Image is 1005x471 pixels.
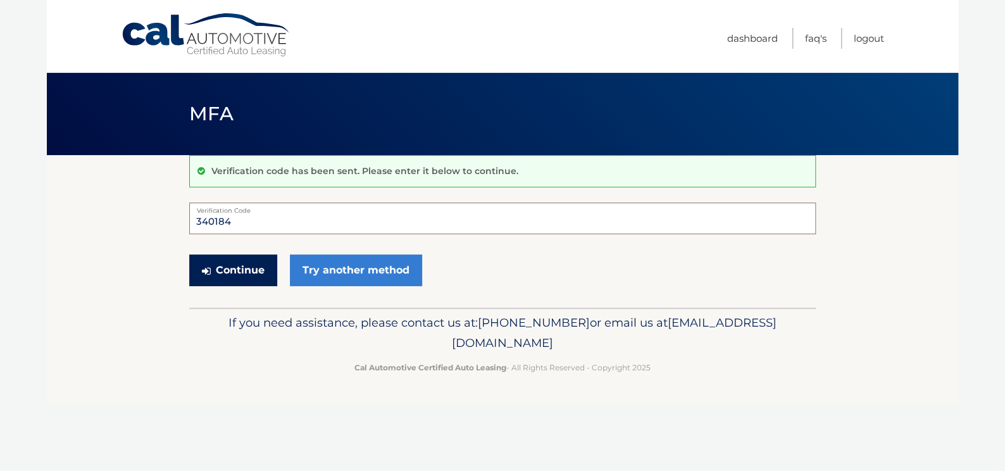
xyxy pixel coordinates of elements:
[290,254,422,286] a: Try another method
[478,315,590,330] span: [PHONE_NUMBER]
[121,13,292,58] a: Cal Automotive
[189,102,234,125] span: MFA
[189,254,277,286] button: Continue
[805,28,827,49] a: FAQ's
[854,28,884,49] a: Logout
[211,165,518,177] p: Verification code has been sent. Please enter it below to continue.
[354,363,506,372] strong: Cal Automotive Certified Auto Leasing
[197,361,808,374] p: - All Rights Reserved - Copyright 2025
[727,28,778,49] a: Dashboard
[189,203,816,213] label: Verification Code
[197,313,808,353] p: If you need assistance, please contact us at: or email us at
[452,315,777,350] span: [EMAIL_ADDRESS][DOMAIN_NAME]
[189,203,816,234] input: Verification Code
